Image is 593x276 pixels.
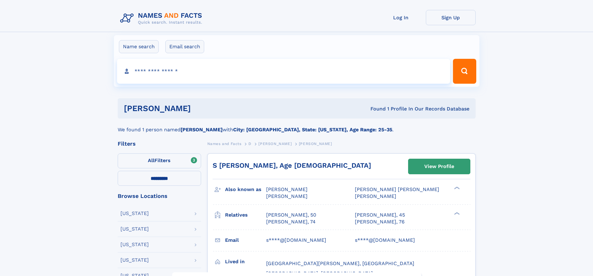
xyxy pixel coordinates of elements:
[248,142,252,146] span: D
[225,210,266,220] h3: Relatives
[299,142,332,146] span: [PERSON_NAME]
[453,211,460,215] div: ❯
[266,260,414,266] span: [GEOGRAPHIC_DATA][PERSON_NAME], [GEOGRAPHIC_DATA]
[258,142,292,146] span: [PERSON_NAME]
[148,157,154,163] span: All
[355,186,439,192] span: [PERSON_NAME] [PERSON_NAME]
[233,127,392,133] b: City: [GEOGRAPHIC_DATA], State: [US_STATE], Age Range: 25-35
[225,256,266,267] h3: Lived in
[118,141,201,147] div: Filters
[266,186,308,192] span: [PERSON_NAME]
[408,159,470,174] a: View Profile
[355,218,405,225] a: [PERSON_NAME], 76
[124,105,281,112] h1: [PERSON_NAME]
[225,184,266,195] h3: Also known as
[355,193,396,199] span: [PERSON_NAME]
[120,258,149,263] div: [US_STATE]
[266,218,316,225] a: [PERSON_NAME], 74
[118,10,207,27] img: Logo Names and Facts
[117,59,450,84] input: search input
[426,10,476,25] a: Sign Up
[120,227,149,232] div: [US_STATE]
[266,193,308,199] span: [PERSON_NAME]
[118,193,201,199] div: Browse Locations
[248,140,252,147] a: D
[376,10,426,25] a: Log In
[453,186,460,190] div: ❯
[207,140,242,147] a: Names and Facts
[424,159,454,174] div: View Profile
[280,105,469,112] div: Found 1 Profile In Our Records Database
[120,211,149,216] div: [US_STATE]
[258,140,292,147] a: [PERSON_NAME]
[120,242,149,247] div: [US_STATE]
[181,127,223,133] b: [PERSON_NAME]
[165,40,204,53] label: Email search
[118,119,476,133] div: We found 1 person named with .
[355,212,405,218] a: [PERSON_NAME], 45
[119,40,159,53] label: Name search
[225,235,266,246] h3: Email
[118,153,201,168] label: Filters
[266,212,316,218] a: [PERSON_NAME], 50
[453,59,476,84] button: Search Button
[213,161,371,169] a: S [PERSON_NAME], Age [DEMOGRAPHIC_DATA]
